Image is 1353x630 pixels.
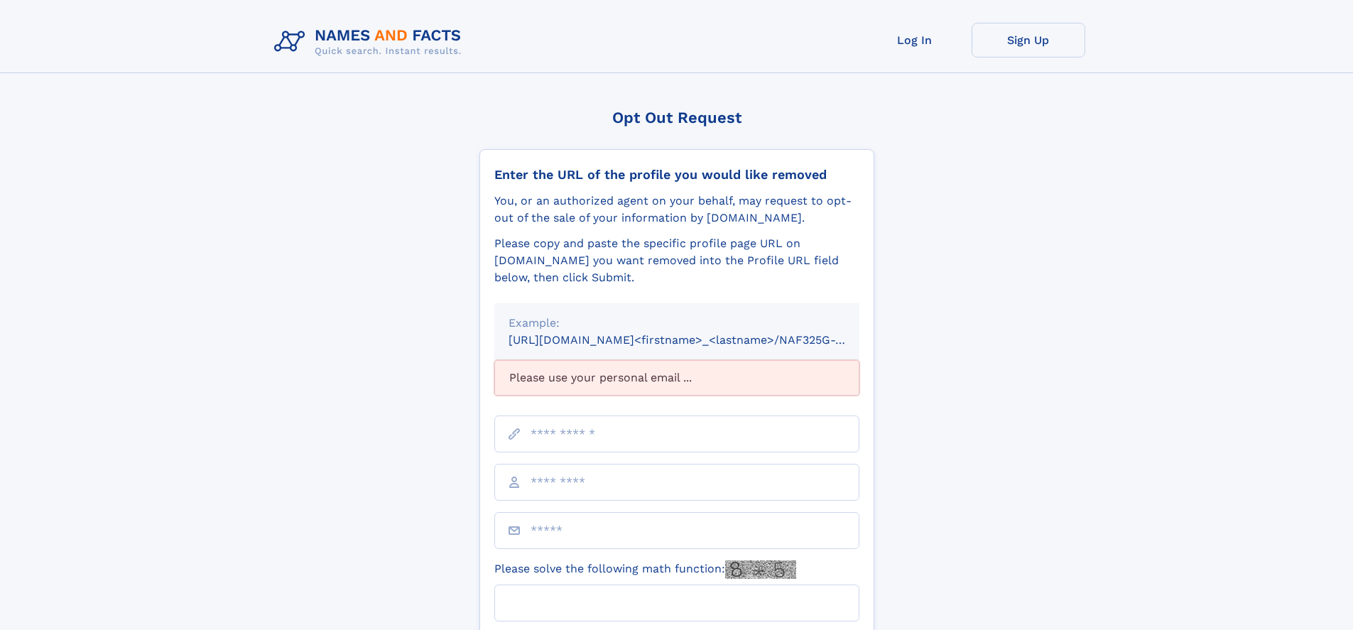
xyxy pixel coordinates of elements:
div: Please copy and paste the specific profile page URL on [DOMAIN_NAME] you want removed into the Pr... [494,235,859,286]
a: Sign Up [972,23,1085,58]
img: Logo Names and Facts [268,23,473,61]
div: Enter the URL of the profile you would like removed [494,167,859,183]
label: Please solve the following math function: [494,560,796,579]
small: [URL][DOMAIN_NAME]<firstname>_<lastname>/NAF325G-xxxxxxxx [509,333,886,347]
div: Example: [509,315,845,332]
a: Log In [858,23,972,58]
div: Opt Out Request [479,109,874,126]
div: Please use your personal email ... [494,360,859,396]
div: You, or an authorized agent on your behalf, may request to opt-out of the sale of your informatio... [494,192,859,227]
